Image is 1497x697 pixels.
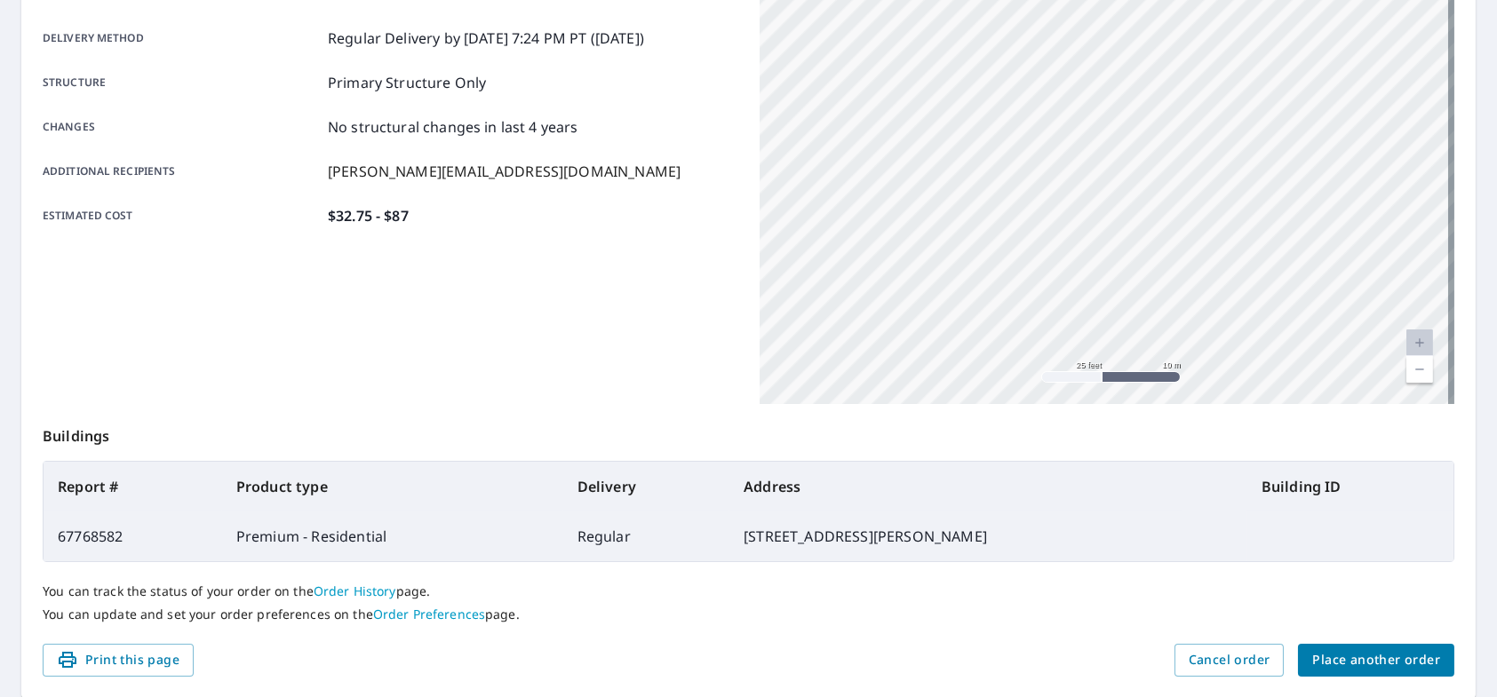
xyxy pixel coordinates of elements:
p: You can update and set your order preferences on the page. [43,606,1454,622]
button: Place another order [1298,644,1454,677]
p: Buildings [43,404,1454,461]
td: Regular [563,511,729,561]
p: Delivery method [43,28,321,49]
p: Changes [43,116,321,138]
th: Address [729,462,1247,511]
a: Current Level 20, Zoom Out [1406,356,1433,383]
a: Current Level 20, Zoom In Disabled [1406,329,1433,356]
th: Building ID [1247,462,1453,511]
span: Cancel order [1189,649,1270,671]
button: Print this page [43,644,194,677]
p: Structure [43,72,321,93]
p: You can track the status of your order on the page. [43,583,1454,599]
th: Product type [222,462,563,511]
p: $32.75 - $87 [328,205,409,226]
p: No structural changes in last 4 years [328,116,578,138]
span: Place another order [1312,649,1440,671]
p: Primary Structure Only [328,72,486,93]
p: Estimated cost [43,205,321,226]
td: 67768582 [44,511,222,561]
p: Additional recipients [43,161,321,182]
td: [STREET_ADDRESS][PERSON_NAME] [729,511,1247,561]
th: Delivery [563,462,729,511]
p: Regular Delivery by [DATE] 7:24 PM PT ([DATE]) [328,28,644,49]
a: Order History [314,582,396,599]
p: [PERSON_NAME][EMAIL_ADDRESS][DOMAIN_NAME] [328,161,681,182]
a: Order Preferences [373,606,485,622]
button: Cancel order [1175,644,1285,677]
td: Premium - Residential [222,511,563,561]
th: Report # [44,462,222,511]
span: Print this page [57,649,179,671]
